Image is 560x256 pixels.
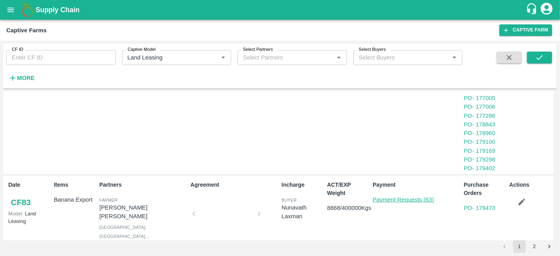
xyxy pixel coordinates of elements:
a: Payment Requests (63) [373,197,434,203]
p: 8868 / 400000 Kgs [327,204,370,212]
p: Incharge [282,181,324,189]
button: Open [334,52,344,63]
a: PO- 176726 [464,86,495,93]
a: PO- 179169 [464,148,495,154]
p: Agreement [197,239,256,248]
a: PO- 177006 [464,104,495,110]
p: Partners [99,181,187,189]
a: Captive Farm [499,24,552,36]
a: PO- 179100 [464,139,495,145]
nav: pagination navigation [497,240,557,253]
span: Model: [8,211,23,217]
p: Date [8,181,51,189]
label: Select Partners [243,46,273,53]
input: Select Partners [240,52,321,63]
p: Purchase Orders [464,181,506,197]
div: Captive Farms [6,25,46,35]
div: Nunavath Laxman [282,203,324,221]
a: PO- 178843 [464,121,495,128]
a: PO- 179473 [464,205,495,211]
a: PO- 179298 [464,156,495,163]
button: Open [218,52,228,63]
p: Agreement [191,181,278,189]
div: customer-support [526,3,540,17]
p: Banana Export [54,195,96,204]
label: Captive Model [128,46,156,53]
button: Go to page 2 [528,240,541,253]
input: Select Buyers [356,52,437,63]
div: account of current user [540,2,554,18]
p: Payment [373,181,460,189]
input: Enter CF ID [6,50,116,65]
span: [GEOGRAPHIC_DATA], [GEOGRAPHIC_DATA], , [GEOGRAPHIC_DATA] [99,225,148,247]
strong: More [17,75,35,81]
label: CF ID [12,46,23,53]
button: page 1 [513,240,526,253]
img: logo [20,2,35,18]
input: Enter Captive Model [124,52,206,63]
button: More [6,71,37,85]
span: buyer [282,198,297,202]
button: Go to next page [543,240,556,253]
b: Supply Chain [35,6,80,14]
a: PO- 179402 [464,165,495,171]
button: Open [449,52,460,63]
label: Select Buyers [359,46,386,53]
p: ACT/EXP Weight [327,181,370,197]
span: Farmer [99,198,117,202]
a: PO- 177005 [464,95,495,101]
button: open drawer [2,1,20,19]
p: Land Leasing [8,210,51,225]
a: PO- 177286 [464,113,495,119]
p: [PERSON_NAME] [PERSON_NAME] [99,203,187,221]
a: CF83 [8,195,33,210]
a: PO- 178960 [464,130,495,136]
p: Items [54,181,96,189]
a: Supply Chain [35,4,526,15]
p: Actions [509,181,552,189]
